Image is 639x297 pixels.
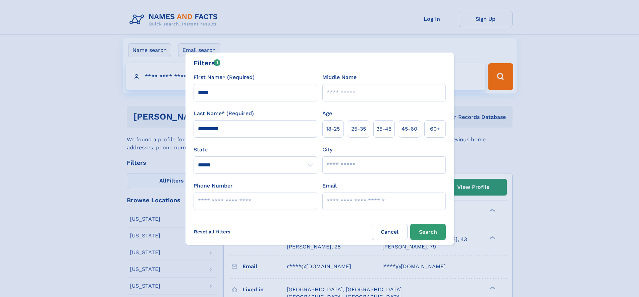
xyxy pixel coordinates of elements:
label: State [194,146,317,154]
span: 25‑35 [351,125,366,133]
span: 60+ [430,125,440,133]
span: 18‑25 [326,125,340,133]
span: 45‑60 [402,125,417,133]
label: Middle Name [322,73,357,81]
label: First Name* (Required) [194,73,255,81]
label: Email [322,182,337,190]
label: Reset all filters [190,224,235,240]
div: Filters [194,58,221,68]
label: City [322,146,332,154]
label: Age [322,109,332,118]
label: Last Name* (Required) [194,109,254,118]
span: 35‑45 [376,125,391,133]
label: Phone Number [194,182,233,190]
label: Cancel [372,224,408,240]
button: Search [410,224,446,240]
